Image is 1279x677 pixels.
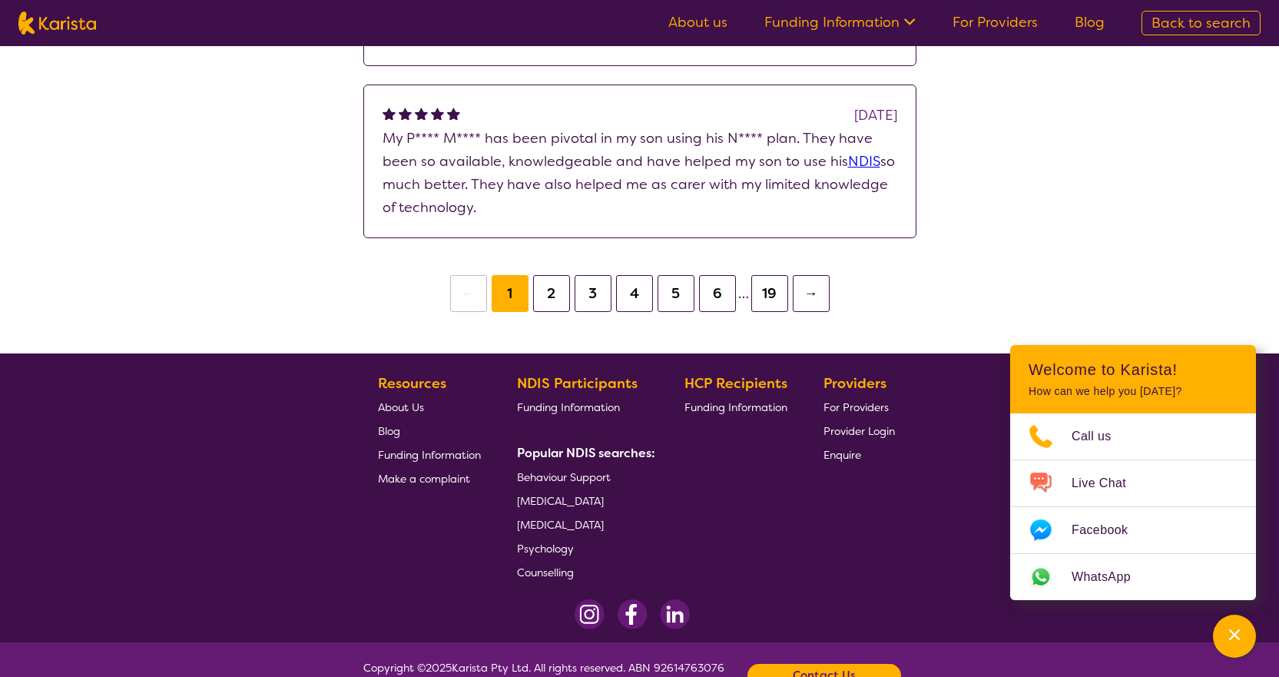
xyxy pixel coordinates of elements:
[751,275,788,312] button: 19
[854,104,897,127] div: [DATE]
[684,395,787,419] a: Funding Information
[1072,425,1130,448] span: Call us
[1151,14,1251,32] span: Back to search
[1072,566,1149,589] span: WhatsApp
[953,13,1038,32] a: For Providers
[517,445,655,461] b: Popular NDIS searches:
[660,599,690,629] img: LinkedIn
[378,443,481,466] a: Funding Information
[1029,360,1238,379] h2: Welcome to Karista!
[1075,13,1105,32] a: Blog
[517,513,649,536] a: [MEDICAL_DATA]
[823,419,895,443] a: Provider Login
[1010,413,1256,600] ul: Choose channel
[823,400,889,414] span: For Providers
[383,107,396,120] img: fullstar
[517,542,574,556] span: Psychology
[378,466,481,490] a: Make a complaint
[699,275,736,312] button: 6
[738,284,749,303] span: …
[684,400,787,414] span: Funding Information
[823,374,886,393] b: Providers
[533,275,570,312] button: 2
[517,518,604,532] span: [MEDICAL_DATA]
[415,107,428,120] img: fullstar
[517,560,649,584] a: Counselling
[431,107,444,120] img: fullstar
[18,12,96,35] img: Karista logo
[399,107,412,120] img: fullstar
[658,275,694,312] button: 5
[378,472,470,486] span: Make a complaint
[1213,615,1256,658] button: Channel Menu
[378,395,481,419] a: About Us
[378,448,481,462] span: Funding Information
[1072,472,1145,495] span: Live Chat
[823,424,895,438] span: Provider Login
[1072,519,1146,542] span: Facebook
[517,536,649,560] a: Psychology
[668,13,727,32] a: About us
[684,374,787,393] b: HCP Recipients
[1141,11,1261,35] a: Back to search
[383,127,897,219] p: My P**** M**** has been pivotal in my son using his N**** plan. They have been so available, know...
[823,443,895,466] a: Enquire
[617,599,648,629] img: Facebook
[575,275,611,312] button: 3
[1010,345,1256,600] div: Channel Menu
[450,275,487,312] button: ←
[793,275,830,312] button: →
[517,400,620,414] span: Funding Information
[1010,554,1256,600] a: Web link opens in a new tab.
[575,599,605,629] img: Instagram
[378,374,446,393] b: Resources
[517,465,649,489] a: Behaviour Support
[517,395,649,419] a: Funding Information
[823,448,861,462] span: Enquire
[1029,385,1238,398] p: How can we help you [DATE]?
[823,395,895,419] a: For Providers
[848,152,880,171] a: NDIS
[616,275,653,312] button: 4
[447,107,460,120] img: fullstar
[764,13,916,32] a: Funding Information
[517,374,638,393] b: NDIS Participants
[517,489,649,513] a: [MEDICAL_DATA]
[378,419,481,443] a: Blog
[378,424,400,438] span: Blog
[378,400,424,414] span: About Us
[517,494,604,508] span: [MEDICAL_DATA]
[517,470,611,484] span: Behaviour Support
[517,566,574,579] span: Counselling
[492,275,528,312] button: 1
